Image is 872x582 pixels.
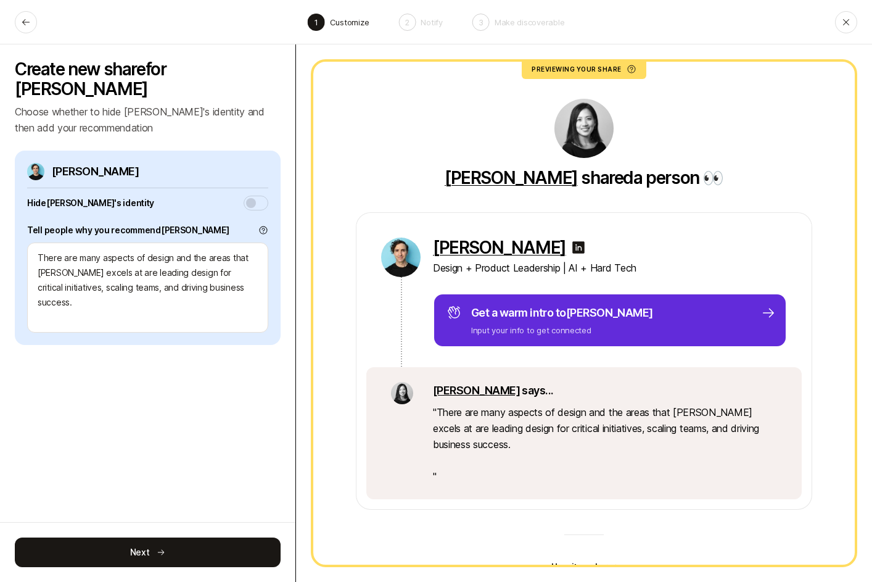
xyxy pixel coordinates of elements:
[495,16,565,28] p: Make discoverable
[571,240,586,255] img: linkedin-logo
[405,16,409,28] p: 2
[471,304,653,322] p: Get a warm intro
[551,560,616,575] p: How it works 🤝
[445,167,578,188] a: [PERSON_NAME]
[479,16,483,28] p: 3
[556,306,653,319] span: to [PERSON_NAME]
[330,16,369,28] p: Customize
[421,16,442,28] p: Notify
[433,238,566,257] a: [PERSON_NAME]
[433,382,777,399] p: says...
[15,59,281,99] p: Create new share for [PERSON_NAME]
[27,196,154,210] p: Hide [PERSON_NAME] 's identity
[15,538,281,567] button: Next
[27,163,44,180] img: e8bc5d3e_179f_4dcf_a9fd_880fe2c1c5af.jpg
[381,238,421,277] img: e8bc5d3e_179f_4dcf_a9fd_880fe2c1c5af.jpg
[27,243,268,333] textarea: There are many aspects of design and the areas that [PERSON_NAME] excels at are leading design fo...
[433,384,520,397] a: [PERSON_NAME]
[315,16,318,28] p: 1
[15,104,281,136] p: Choose whether to hide [PERSON_NAME]'s identity and then add your recommendation
[433,260,787,276] p: Design + Product Leadership | AI + Hard Tech
[445,168,723,188] p: shared a person 👀
[433,404,777,484] p: " There are many aspects of design and the areas that [PERSON_NAME] excels at are leading design ...
[27,223,229,238] label: Tell people why you recommend [PERSON_NAME]
[52,163,139,180] p: [PERSON_NAME]
[471,324,653,336] p: Input your info to get connected
[554,99,614,158] img: a6da1878_b95e_422e_bba6_ac01d30c5b5f.jpg
[391,382,413,404] img: a6da1878_b95e_422e_bba6_ac01d30c5b5f.jpg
